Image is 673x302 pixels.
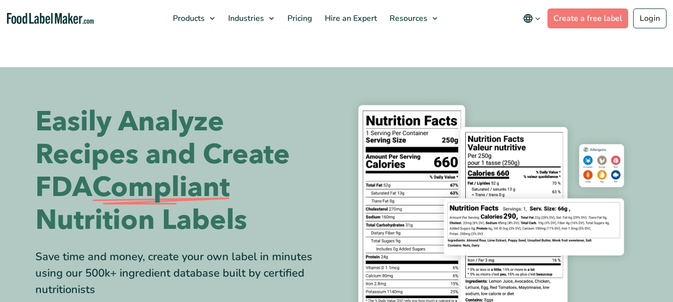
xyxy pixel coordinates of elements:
div: Save time and money, create your own label in minutes using our 500k+ ingredient database built b... [35,249,329,298]
a: Login [633,8,667,28]
span: Industries [225,13,265,24]
h1: Easily Analyze Recipes and Create FDA Nutrition Labels [35,105,329,237]
span: Pricing [284,13,313,24]
span: Compliant [92,171,230,204]
span: Resources [387,13,428,24]
a: Create a free label [547,8,628,28]
span: Products [170,13,206,24]
span: Hire an Expert [322,13,378,24]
